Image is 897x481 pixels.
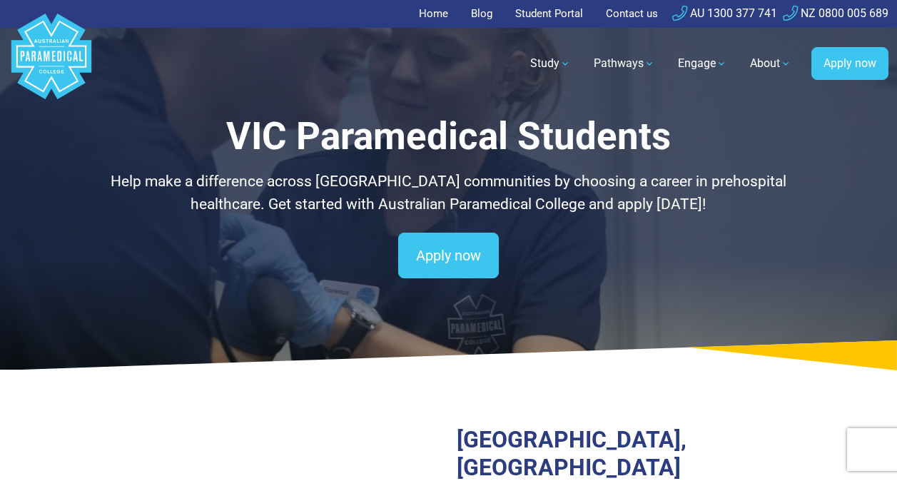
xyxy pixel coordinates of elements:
a: Apply now [811,47,888,80]
a: Engage [669,44,736,83]
a: About [741,44,800,83]
h2: [GEOGRAPHIC_DATA], [GEOGRAPHIC_DATA] [457,426,822,481]
h1: VIC Paramedical Students [74,114,822,159]
a: AU 1300 377 741 [672,6,777,20]
a: NZ 0800 005 689 [783,6,888,20]
a: Australian Paramedical College [9,28,94,100]
p: Help make a difference across [GEOGRAPHIC_DATA] communities by choosing a career in prehospital h... [74,171,822,216]
a: Apply now [398,233,499,278]
a: Pathways [585,44,664,83]
a: Study [522,44,579,83]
